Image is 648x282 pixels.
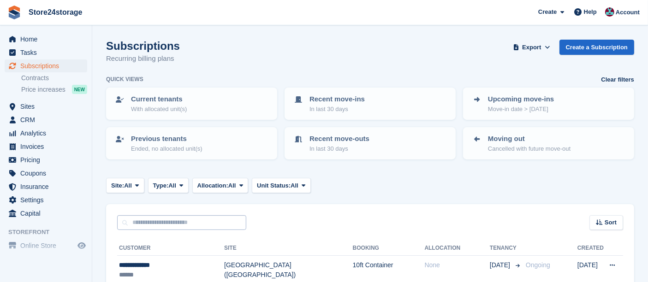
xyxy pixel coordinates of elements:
[106,40,180,52] h1: Subscriptions
[20,153,76,166] span: Pricing
[5,113,87,126] a: menu
[20,46,76,59] span: Tasks
[511,40,552,55] button: Export
[106,178,144,193] button: Site: All
[72,85,87,94] div: NEW
[5,167,87,180] a: menu
[131,134,202,144] p: Previous tenants
[5,100,87,113] a: menu
[616,8,640,17] span: Account
[7,6,21,19] img: stora-icon-8386f47178a22dfd0bd8f6a31ec36ba5ce8667c1dd55bd0f319d3a0aa187defe.svg
[309,105,365,114] p: In last 30 days
[464,128,633,159] a: Moving out Cancelled with future move-out
[107,128,276,159] a: Previous tenants Ended, no allocated unit(s)
[488,105,554,114] p: Move-in date > [DATE]
[131,144,202,153] p: Ended, no allocated unit(s)
[522,43,541,52] span: Export
[526,261,550,269] span: Ongoing
[488,144,571,153] p: Cancelled with future move-out
[5,59,87,72] a: menu
[20,194,76,206] span: Settings
[192,178,249,193] button: Allocation: All
[559,40,634,55] a: Create a Subscription
[488,94,554,105] p: Upcoming move-ins
[20,167,76,180] span: Coupons
[153,181,169,190] span: Type:
[285,128,455,159] a: Recent move-outs In last 30 days
[20,207,76,220] span: Capital
[21,85,65,94] span: Price increases
[309,94,365,105] p: Recent move-ins
[111,181,124,190] span: Site:
[107,88,276,119] a: Current tenants With allocated unit(s)
[117,241,224,256] th: Customer
[309,134,369,144] p: Recent move-outs
[5,194,87,206] a: menu
[76,240,87,251] a: Preview store
[106,75,143,83] h6: Quick views
[5,127,87,140] a: menu
[605,218,617,227] span: Sort
[20,140,76,153] span: Invoices
[20,100,76,113] span: Sites
[131,105,187,114] p: With allocated unit(s)
[5,180,87,193] a: menu
[490,241,522,256] th: Tenancy
[8,228,92,237] span: Storefront
[5,140,87,153] a: menu
[20,239,76,252] span: Online Store
[20,113,76,126] span: CRM
[148,178,189,193] button: Type: All
[224,241,353,256] th: Site
[252,178,310,193] button: Unit Status: All
[5,207,87,220] a: menu
[291,181,298,190] span: All
[601,75,634,84] a: Clear filters
[21,74,87,82] a: Contracts
[605,7,614,17] img: George
[197,181,228,190] span: Allocation:
[285,88,455,119] a: Recent move-ins In last 30 days
[353,241,425,256] th: Booking
[538,7,557,17] span: Create
[124,181,132,190] span: All
[106,53,180,64] p: Recurring billing plans
[20,180,76,193] span: Insurance
[20,59,76,72] span: Subscriptions
[25,5,86,20] a: Store24storage
[584,7,597,17] span: Help
[309,144,369,153] p: In last 30 days
[21,84,87,94] a: Price increases NEW
[131,94,187,105] p: Current tenants
[425,241,490,256] th: Allocation
[228,181,236,190] span: All
[168,181,176,190] span: All
[5,46,87,59] a: menu
[490,260,512,270] span: [DATE]
[5,33,87,46] a: menu
[577,241,604,256] th: Created
[425,260,490,270] div: None
[257,181,291,190] span: Unit Status:
[5,239,87,252] a: menu
[20,127,76,140] span: Analytics
[464,88,633,119] a: Upcoming move-ins Move-in date > [DATE]
[20,33,76,46] span: Home
[488,134,571,144] p: Moving out
[5,153,87,166] a: menu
